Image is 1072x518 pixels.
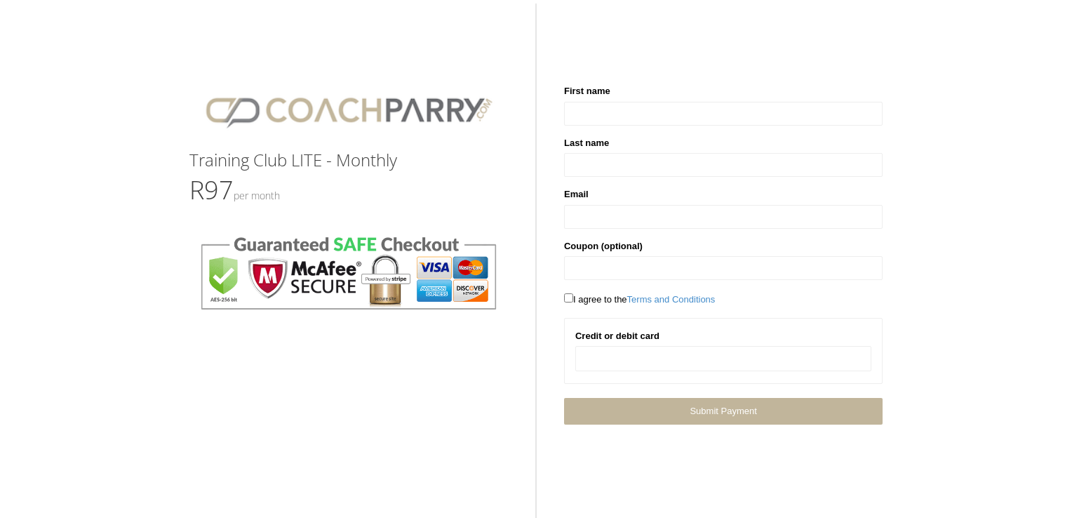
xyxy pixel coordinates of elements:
[189,151,508,169] h3: Training Club LITE - Monthly
[189,84,508,137] img: CPlogo.png
[564,187,589,201] label: Email
[575,329,659,343] label: Credit or debit card
[564,239,643,253] label: Coupon (optional)
[564,136,609,150] label: Last name
[564,294,715,305] span: I agree to the
[584,352,862,364] iframe: Secure payment input frame
[690,406,756,416] span: Submit Payment
[564,398,883,424] a: Submit Payment
[234,189,280,202] small: Per Month
[564,84,610,98] label: First name
[627,294,716,305] a: Terms and Conditions
[189,173,280,207] span: R97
